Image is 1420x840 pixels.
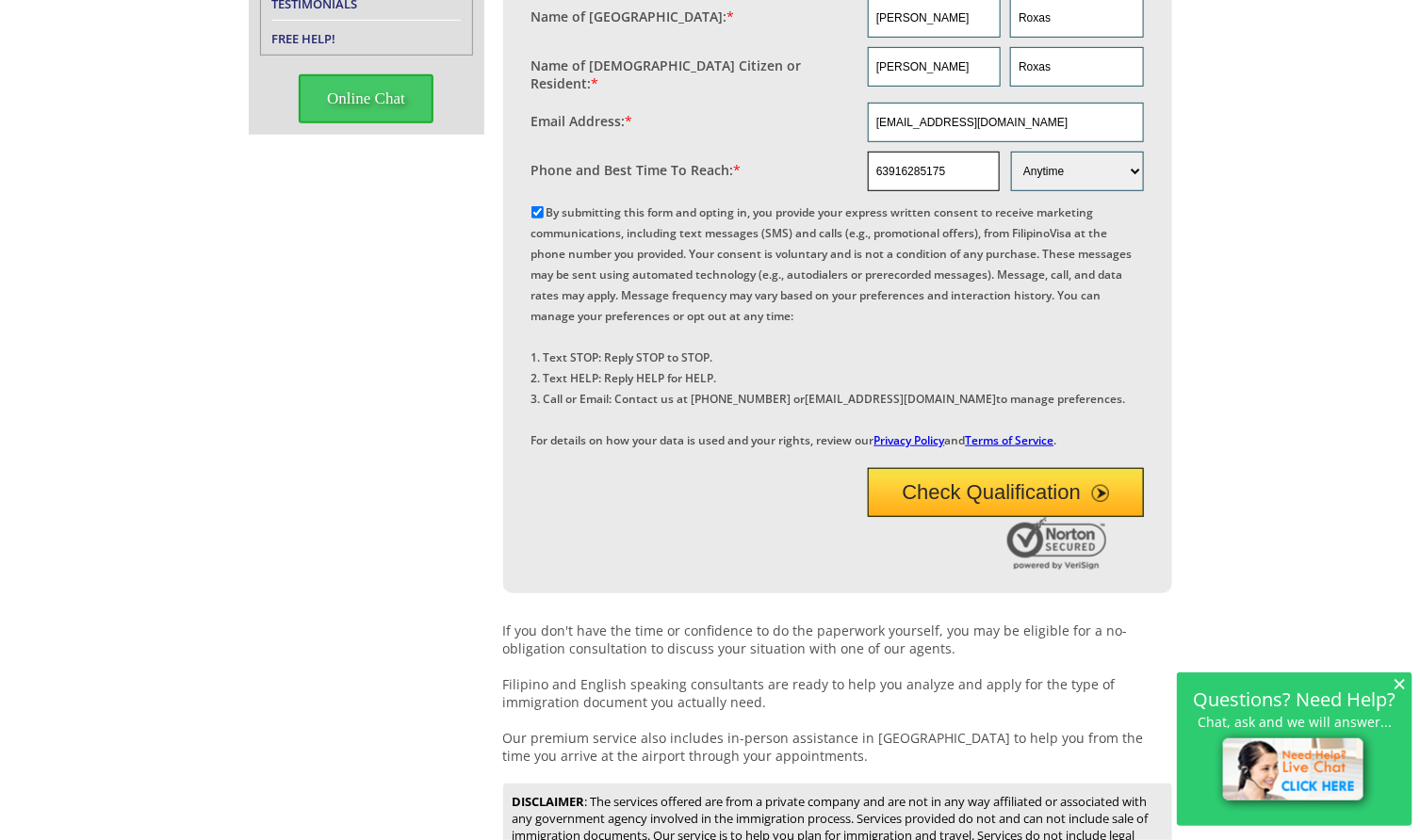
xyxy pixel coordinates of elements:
a: Terms of Service [966,432,1054,448]
label: By submitting this form and opting in, you provide your express written consent to receive market... [531,204,1133,448]
p: If you don't have the time or confidence to do the paperwork yourself, you may be eligible for a ... [503,622,1172,765]
img: live-chat-icon.png [1215,730,1376,813]
span: × [1393,675,1406,691]
input: By submitting this form and opting in, you provide your express written consent to receive market... [531,206,544,218]
input: Phone [868,152,1000,191]
input: Last Name [1010,47,1143,87]
input: Email Address [868,103,1144,142]
button: Check Qualification [868,468,1144,517]
label: Name of [GEOGRAPHIC_DATA]: [531,8,735,25]
input: First Name [868,47,1001,87]
label: Phone and Best Time To Reach: [531,161,742,179]
p: Chat, ask and we will answer... [1186,714,1403,730]
a: FREE HELP! [272,30,336,47]
img: Norton Secured [1007,517,1111,570]
select: Phone and Best Reach Time are required. [1011,152,1143,191]
label: Name of [DEMOGRAPHIC_DATA] Citizen or Resident: [531,57,850,92]
label: Email Address: [531,112,633,130]
a: Privacy Policy [874,432,945,448]
strong: DISCLAIMER [513,793,585,810]
span: Online Chat [299,74,433,123]
h2: Questions? Need Help? [1186,691,1403,707]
